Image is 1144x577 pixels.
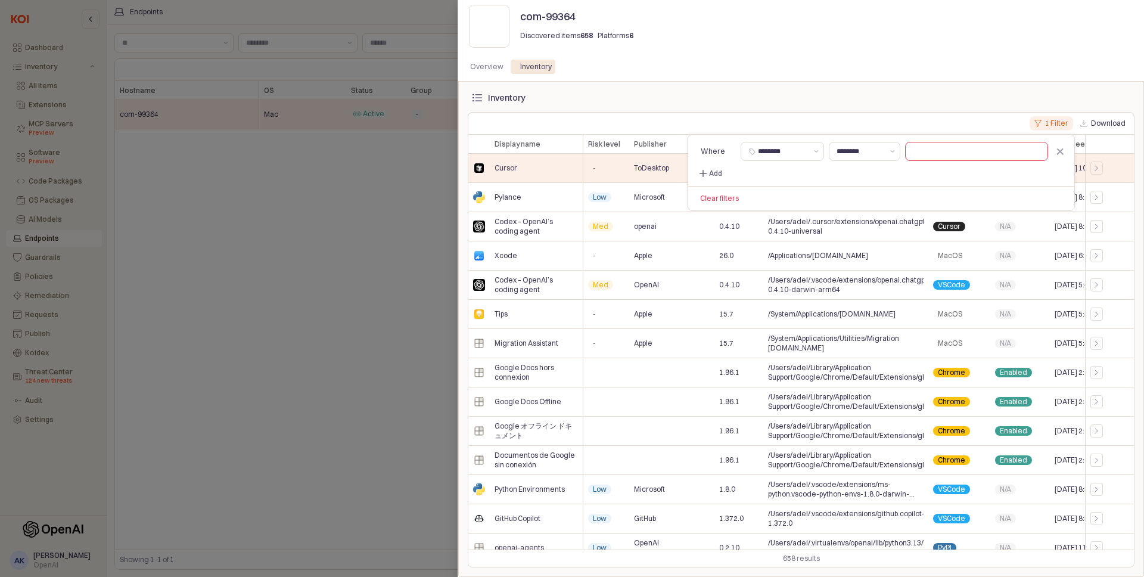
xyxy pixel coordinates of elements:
span: Publisher [634,139,667,149]
button: Remove filter [1053,142,1067,161]
span: Apple [634,339,652,348]
span: N/A [1000,543,1011,553]
span: [DATE] 5:45 PM [1055,309,1104,319]
div: 658 results [783,553,820,564]
span: Enabled [1000,397,1027,407]
span: Chrome [938,455,965,465]
span: GitHub Copilot [495,514,540,523]
span: - [593,339,596,348]
button: 1 Filter [1030,116,1073,131]
div: Inventory [520,60,552,74]
span: [DATE] 2:01 PM [1055,455,1104,465]
span: OpenAI <[EMAIL_ADDRESS][DOMAIN_NAME]> [634,538,710,557]
span: [DATE] 8:59 AM [1055,485,1105,494]
span: Enabled [1000,426,1027,436]
span: Low [593,485,607,494]
p: Platforms [598,30,633,41]
strong: 658 [580,31,593,40]
span: Microsoft [634,193,665,202]
span: 1.372.0 [719,514,744,523]
span: 15.7 [719,309,733,319]
span: /Users/adel/Library/Application Support/Google/Chrome/Default/Extensions/ghbmnnjooekpmoecnnnilnnb... [768,451,924,470]
span: Documentos de Google sin conexión [495,451,578,470]
span: 1.96.1 [719,426,739,436]
input: Select a column [758,145,807,157]
span: Pylance [495,193,521,202]
span: N/A [1000,514,1011,523]
span: 0.4.10 [719,280,739,290]
span: Low [593,193,607,202]
span: [DATE] 8:27 AM [1055,222,1105,231]
button: Download [1075,116,1130,131]
span: PyPI [938,543,952,553]
span: MacOS [938,309,962,319]
span: [DATE] 2:01 PM [1055,368,1104,377]
span: 0.4.10 [719,222,739,231]
span: - [593,251,596,260]
span: Med [593,280,608,290]
span: Low [593,514,607,523]
span: Med [593,222,608,231]
span: Codex – OpenAI’s coding agent [495,275,578,294]
button: Clear filters [688,187,751,210]
span: Codex – OpenAI’s coding agent [495,217,578,236]
p: Add [709,169,722,178]
span: [DATE] 2:01 PM [1055,426,1104,436]
span: OpenAI [634,280,659,290]
span: 26.0 [719,251,733,260]
span: [DATE] 11:21 AM [1055,543,1109,553]
span: N/A [1000,485,1011,494]
strong: 6 [629,31,633,40]
button: Show suggestions [809,142,823,160]
span: Where [695,147,725,156]
span: openai-agents [495,543,544,553]
span: Apple [634,251,652,260]
span: Python Environments [495,485,565,494]
span: N/A [1000,280,1011,290]
span: N/A [1000,339,1011,348]
div: Overview [470,60,503,74]
span: Cursor [495,163,517,173]
span: 1.8.0 [719,485,735,494]
span: Apple [634,309,652,319]
span: Google Docs hors connexion [495,363,578,382]
p: Discovered items [520,30,593,41]
span: 15.7 [719,339,733,348]
span: Tips [495,309,508,319]
span: N/A [1000,251,1011,260]
span: ToDesktop [634,163,669,173]
span: GitHub [634,514,656,523]
span: /Users/adel/Library/Application Support/Google/Chrome/Default/Extensions/ghbmnnjooekpmoecnnnilnnb... [768,421,924,440]
span: /Users/adel/.vscode/extensions/ms-python.vscode-python-envs-1.8.0-darwin-arm64 [768,480,924,499]
span: Chrome [938,426,965,436]
span: openai [634,222,657,231]
span: [DATE] 10:34 AM [1055,163,1109,173]
span: [DATE] 5:45 PM [1055,280,1104,290]
span: Enabled [1000,368,1027,377]
span: Display name [495,139,540,149]
span: Xcode [495,251,517,260]
span: Enabled [1000,455,1027,465]
span: - [593,309,596,319]
span: MacOS [938,339,962,348]
span: - [593,163,596,173]
span: 0.2.10 [719,543,739,553]
input: Select a comparison operator [837,145,883,157]
div: Overview [463,60,511,74]
span: VSCode [938,514,965,523]
span: Low [593,543,607,553]
div: Table toolbar [468,550,1134,567]
span: Google オフライン ドキュメント [495,421,578,440]
span: VSCode [938,280,965,290]
span: [DATE] 8:59 AM [1055,514,1105,523]
span: 1.96.1 [719,455,739,465]
span: /Users/adel/.virtualenvs/openai/lib/python3.13/site-packages/openai_agents [768,538,924,557]
span: Chrome [938,397,965,407]
span: N/A [1000,222,1011,231]
button: Add [695,168,725,179]
span: Chrome [938,368,965,377]
span: 1.96.1 [719,397,739,407]
span: VSCode [938,485,965,494]
div: Inventory [513,60,559,74]
span: 1.96.1 [719,368,739,377]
